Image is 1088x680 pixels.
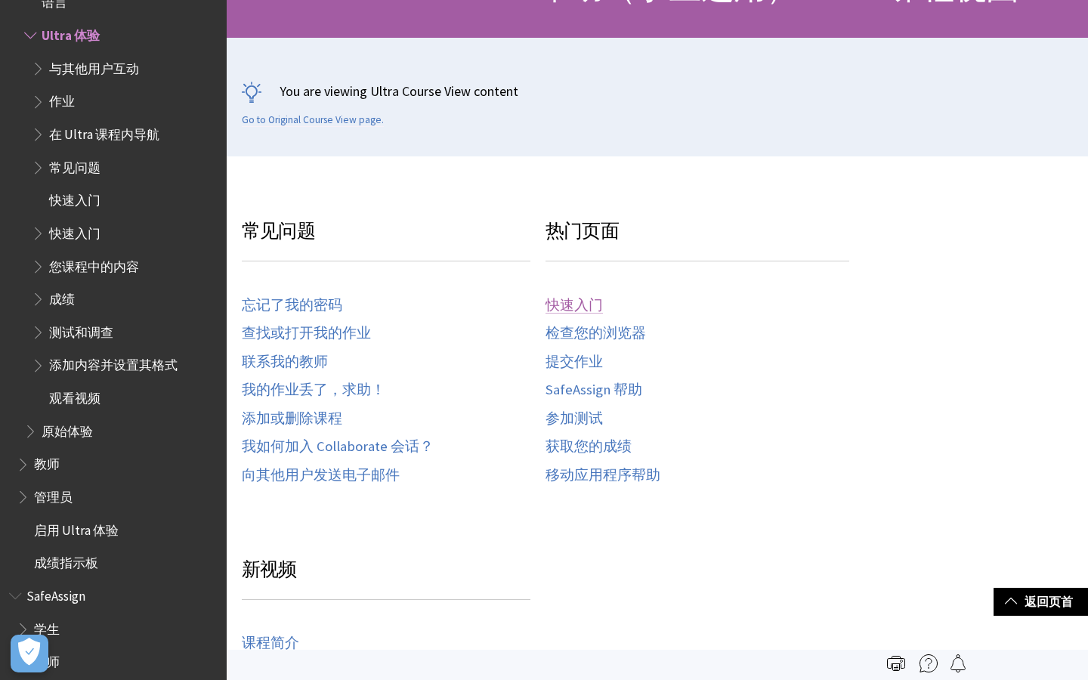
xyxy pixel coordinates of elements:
[242,467,400,484] a: 向其他用户发送电子邮件
[49,89,75,110] span: 作业
[49,286,75,307] span: 成绩
[242,217,530,261] h3: 常见问题
[546,467,660,484] a: 移动应用程序帮助
[242,325,371,342] a: 查找或打开我的作业
[242,410,342,428] a: 添加或删除课程
[34,551,98,571] span: 成绩指示板
[546,217,849,261] h3: 热门页面
[49,320,113,340] span: 测试和调查
[546,325,646,342] a: 检查您的浏览器
[242,382,385,399] a: 我的作业丢了，求助！
[994,588,1088,616] a: 返回页首
[34,617,60,637] span: 学生
[49,187,100,208] span: 快速入门
[242,555,530,600] h3: 新视频
[546,297,603,314] a: 快速入门
[949,654,967,672] img: Follow this page
[242,297,342,314] a: 忘记了我的密码
[546,438,632,456] a: 获取您的成绩
[49,353,178,373] span: 添加内容并设置其格式
[546,382,642,399] a: SafeAssign 帮助
[242,113,384,127] a: Go to Original Course View page.
[49,122,159,142] span: 在 Ultra 课程内导航
[49,155,100,175] span: 常见问题
[546,354,603,371] a: 提交作业
[242,635,299,652] a: 课程简介
[34,484,73,505] span: 管理员
[49,221,100,241] span: 快速入门
[920,654,938,672] img: More help
[49,385,100,406] span: 观看视频
[49,254,139,274] span: 您课程中的内容
[34,518,119,538] span: 启用 Ultra 体验
[242,438,434,456] a: 我如何加入 Collaborate 会话？
[49,56,139,76] span: 与其他用户互动
[887,654,905,672] img: Print
[546,410,603,428] a: 参加测试
[11,635,48,672] button: Open Preferences
[242,354,328,371] a: 联系我的教师
[42,419,93,439] span: 原始体验
[242,82,1073,100] p: You are viewing Ultra Course View content
[26,583,85,604] span: SafeAssign
[42,23,100,43] span: Ultra 体验
[34,452,60,472] span: 教师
